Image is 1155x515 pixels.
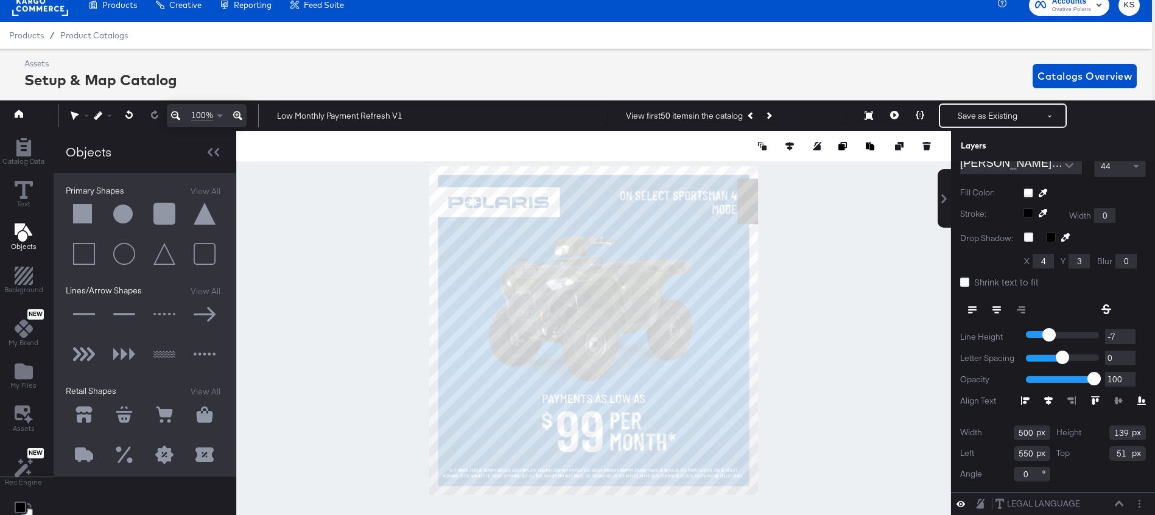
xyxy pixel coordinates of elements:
button: Paste image [866,140,878,152]
label: Align Text [960,395,1021,407]
label: Drop Shadow: [960,233,1015,244]
label: Top [1056,447,1070,459]
div: LEGAL LANGUAGE [1007,498,1080,510]
span: My Files [10,380,37,390]
span: Ovative Polaris [1052,5,1091,15]
div: Layers [961,140,1085,152]
button: Previous Product [743,105,760,127]
button: Catalogs Overview [1033,64,1137,88]
span: Catalog Data [2,156,44,166]
button: Open [1060,156,1078,175]
label: Y [1061,256,1065,267]
svg: Copy image [838,142,847,150]
button: Copy image [838,140,851,152]
span: 44 [1101,161,1111,172]
label: X [1024,256,1030,267]
span: / [44,30,60,40]
label: Angle [960,468,982,480]
button: View All [187,285,224,298]
button: Next Product [760,105,777,127]
button: Text [7,178,40,213]
label: Fill Color: [960,187,1014,198]
label: Blur [1097,256,1112,267]
label: Stroke: [960,208,1014,223]
span: Primary Shapes [66,185,124,196]
a: Product Catalogs [60,30,128,40]
button: NewMy Brand [1,306,46,351]
button: Add Files [3,359,44,394]
span: Catalogs Overview [1037,68,1132,85]
span: Products [9,30,44,40]
span: Background [4,285,43,295]
label: Width [1069,210,1091,222]
label: Height [1056,427,1081,438]
span: New [27,310,44,318]
button: LEGAL LANGUAGE [995,497,1081,510]
label: Opacity [960,374,1017,385]
span: Assets [13,424,35,433]
span: Lines/Arrow Shapes [66,285,142,296]
label: Line Height [960,331,1017,343]
div: View first 50 items in the catalog [626,110,743,122]
label: Left [960,447,974,459]
button: View All [187,385,224,398]
span: Text [17,199,30,209]
span: Objects [11,242,37,251]
button: View All [187,185,224,198]
div: Setup & Map Catalog [24,69,177,90]
button: Assets [5,402,42,437]
label: Letter Spacing [960,352,1017,364]
button: Layer Options [1133,497,1146,510]
span: Rec Engine [5,477,42,487]
span: My Brand [9,338,38,348]
div: Assets [24,58,177,69]
span: Retail Shapes [66,385,116,396]
span: Shrink text to fit [974,276,1039,288]
button: Save as Existing [940,105,1035,127]
div: Objects [66,143,111,161]
span: New [27,449,44,457]
label: Width [960,427,982,438]
button: Add Text [4,221,44,256]
svg: Paste image [866,142,874,150]
span: 100% [191,110,213,121]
